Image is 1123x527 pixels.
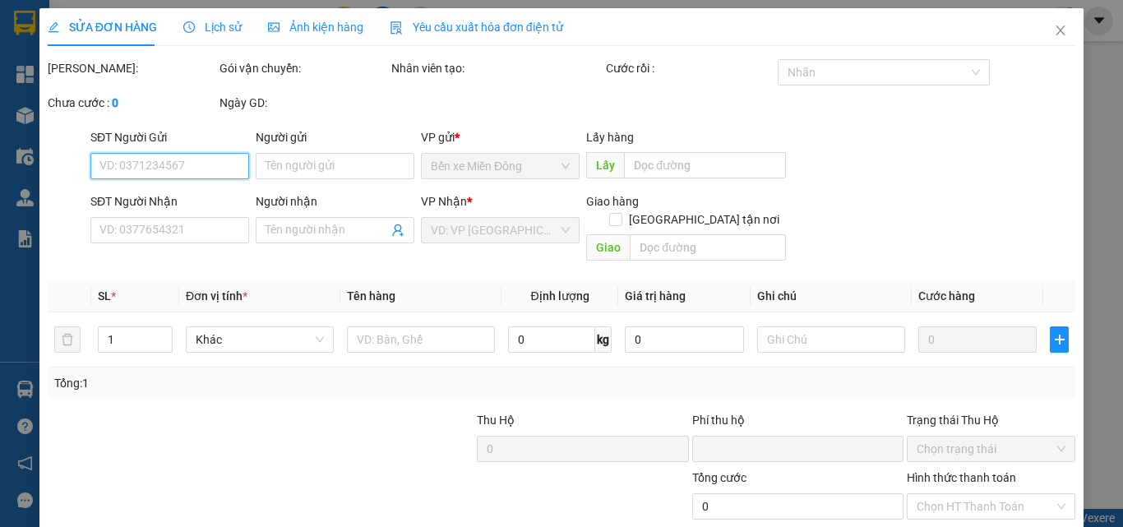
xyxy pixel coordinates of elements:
[98,289,111,303] span: SL
[268,21,280,33] span: picture
[1050,326,1069,353] button: plus
[477,414,515,427] span: Thu Hộ
[196,327,324,352] span: Khác
[186,289,247,303] span: Đơn vị tính
[48,59,216,77] div: [PERSON_NAME]:
[54,374,435,392] div: Tổng: 1
[256,192,414,210] div: Người nhận
[48,94,216,112] div: Chưa cước :
[48,21,157,34] span: SỬA ĐƠN HÀNG
[347,326,495,353] input: VD: Bàn, Ghế
[918,326,1037,353] input: 0
[183,21,195,33] span: clock-circle
[1051,333,1068,346] span: plus
[622,210,786,229] span: [GEOGRAPHIC_DATA] tận nơi
[183,21,242,34] span: Lịch sử
[917,437,1065,461] span: Chọn trạng thái
[530,289,589,303] span: Định lượng
[48,21,59,33] span: edit
[630,234,786,261] input: Dọc đường
[907,411,1075,429] div: Trạng thái Thu Hộ
[112,96,118,109] b: 0
[390,21,563,34] span: Yêu cầu xuất hóa đơn điện tử
[692,411,903,436] div: Phí thu hộ
[256,128,414,146] div: Người gửi
[1054,24,1067,37] span: close
[1038,8,1084,54] button: Close
[90,128,249,146] div: SĐT Người Gửi
[391,224,404,237] span: user-add
[625,289,686,303] span: Giá trị hàng
[624,152,786,178] input: Dọc đường
[421,195,467,208] span: VP Nhận
[586,195,639,208] span: Giao hàng
[918,289,975,303] span: Cước hàng
[347,289,395,303] span: Tên hàng
[431,154,570,178] span: Bến xe Miền Đông
[606,59,774,77] div: Cước rồi :
[692,471,746,484] span: Tổng cước
[586,234,630,261] span: Giao
[391,59,603,77] div: Nhân viên tạo:
[595,326,612,353] span: kg
[586,131,634,144] span: Lấy hàng
[220,59,388,77] div: Gói vận chuyển:
[751,280,912,312] th: Ghi chú
[421,128,580,146] div: VP gửi
[907,471,1016,484] label: Hình thức thanh toán
[90,192,249,210] div: SĐT Người Nhận
[220,94,388,112] div: Ngày GD:
[757,326,905,353] input: Ghi Chú
[268,21,363,34] span: Ảnh kiện hàng
[390,21,403,35] img: icon
[586,152,624,178] span: Lấy
[54,326,81,353] button: delete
